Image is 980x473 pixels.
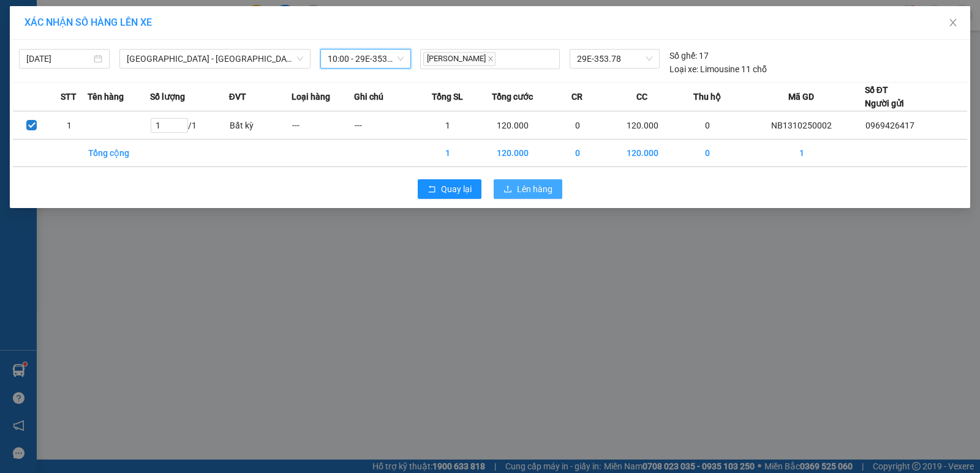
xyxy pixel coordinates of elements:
[609,111,676,140] td: 120.000
[936,6,970,40] button: Close
[292,90,330,103] span: Loại hàng
[418,179,481,199] button: rollbackQuay lại
[61,90,77,103] span: STT
[636,90,647,103] span: CC
[865,83,904,110] div: Số ĐT Người gửi
[479,111,546,140] td: 120.000
[150,111,228,140] td: / 1
[99,14,246,29] b: Duy Khang Limousine
[432,90,463,103] span: Tổng SL
[296,55,304,62] span: down
[423,52,496,66] span: [PERSON_NAME]
[739,140,865,167] td: 1
[354,90,383,103] span: Ghi chú
[354,111,417,140] td: ---
[127,50,303,68] span: Ninh Bình - Hà Nội
[15,89,127,171] b: GỬI : Văn phòng [GEOGRAPHIC_DATA]
[739,111,865,140] td: NB1310250002
[88,140,150,167] td: Tổng cộng
[517,182,552,196] span: Lên hàng
[494,179,562,199] button: uploadLên hàng
[292,111,354,140] td: ---
[865,121,914,130] span: 0969426417
[676,111,739,140] td: 0
[328,50,404,68] span: 10:00 - 29E-353.78
[26,52,91,65] input: 13/10/2025
[669,62,698,76] span: Loại xe:
[479,140,546,167] td: 120.000
[68,45,278,61] li: Hotline: 19003086
[669,62,767,76] div: Limousine 11 chỗ
[24,17,152,28] span: XÁC NHẬN SỐ HÀNG LÊN XE
[546,111,609,140] td: 0
[669,49,709,62] div: 17
[609,140,676,167] td: 120.000
[50,111,88,140] td: 1
[417,111,479,140] td: 1
[546,140,609,167] td: 0
[88,90,124,103] span: Tên hàng
[134,89,213,116] h1: NB1310250002
[15,15,77,76] img: logo.jpg
[577,50,652,68] span: 29E-353.78
[571,90,582,103] span: CR
[488,56,494,62] span: close
[441,182,472,196] span: Quay lại
[492,90,533,103] span: Tổng cước
[428,185,436,195] span: rollback
[417,140,479,167] td: 1
[948,18,958,28] span: close
[788,90,814,103] span: Mã GD
[229,111,292,140] td: Bất kỳ
[676,140,739,167] td: 0
[68,30,278,45] li: Số 2 [PERSON_NAME], [GEOGRAPHIC_DATA]
[229,90,246,103] span: ĐVT
[503,185,512,195] span: upload
[115,63,230,78] b: Gửi khách hàng
[693,90,721,103] span: Thu hộ
[150,90,185,103] span: Số lượng
[669,49,697,62] span: Số ghế:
